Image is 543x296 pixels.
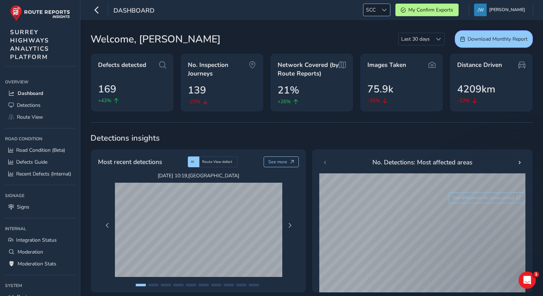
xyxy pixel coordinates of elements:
[16,159,47,165] span: Defects Guide
[5,234,75,246] a: Integration Status
[18,249,43,255] span: Moderation
[113,6,154,16] span: Dashboard
[453,195,514,201] span: See difference for same period
[5,246,75,258] a: Moderation
[173,284,184,286] button: Page 4
[18,90,43,97] span: Dashboard
[5,133,75,144] div: Road Condition
[17,114,43,120] span: Route View
[161,284,171,286] button: Page 3
[457,82,495,97] span: 4209km
[186,284,196,286] button: Page 5
[278,98,291,105] span: +26%
[455,30,533,48] button: Download Monthly Report
[188,156,199,167] div: AI
[474,4,528,16] button: [PERSON_NAME]
[399,33,432,45] span: Last 30 days
[98,61,146,69] span: Defects detected
[5,77,75,87] div: Overview
[5,258,75,270] a: Moderation Stats
[16,170,71,177] span: Recent Defects (Internal)
[372,158,472,167] span: No. Detections: Most affected areas
[5,190,75,201] div: Signage
[457,61,502,69] span: Distance Driven
[148,284,158,286] button: Page 2
[17,102,41,109] span: Detections
[188,61,249,78] span: No. Inspection Journeys
[249,284,259,286] button: Page 10
[367,82,393,97] span: 75.9k
[17,204,29,210] span: Signs
[16,237,57,243] span: Integration Status
[188,98,200,105] span: -23%
[5,280,75,291] div: System
[278,61,339,78] span: Network Covered (by Route Reports)
[199,156,238,167] div: Route View defect
[18,260,56,267] span: Moderation Stats
[102,220,112,231] button: Previous Page
[10,28,49,61] span: SURREY HIGHWAYS ANALYTICS PLATFORM
[199,284,209,286] button: Page 6
[5,201,75,213] a: Signs
[448,192,526,203] button: See difference for same period
[285,220,295,231] button: Next Page
[468,36,528,42] span: Download Monthly Report
[136,284,146,286] button: Page 1
[474,4,487,16] img: diamond-layout
[98,157,162,167] span: Most recent detections
[367,61,406,69] span: Images Taken
[98,97,111,104] span: +43%
[188,83,206,98] span: 139
[5,223,75,234] div: Internal
[457,97,470,104] span: -23%
[5,156,75,168] a: Defects Guide
[224,284,234,286] button: Page 8
[5,111,75,123] a: Route View
[191,159,194,164] span: AI
[489,4,525,16] span: [PERSON_NAME]
[264,156,299,167] button: See more
[533,272,539,277] span: 1
[98,82,116,97] span: 169
[5,87,75,99] a: Dashboard
[367,97,380,104] span: -35%
[278,83,299,98] span: 21%
[211,284,221,286] button: Page 7
[90,133,533,144] span: Detections insights
[268,159,287,165] span: See more
[10,5,70,21] img: rr logo
[16,147,65,154] span: Road Condition (Beta)
[202,159,232,164] span: Route View defect
[115,172,282,179] span: [DATE] 10:19 , [GEOGRAPHIC_DATA]
[408,6,453,13] span: My Confirm Exports
[5,168,75,180] a: Recent Defects (Internal)
[519,272,536,289] iframe: Intercom live chat
[90,32,221,47] span: Welcome, [PERSON_NAME]
[5,144,75,156] a: Road Condition (Beta)
[363,4,378,16] span: SCC
[395,4,459,16] button: My Confirm Exports
[236,284,246,286] button: Page 9
[5,99,75,111] a: Detections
